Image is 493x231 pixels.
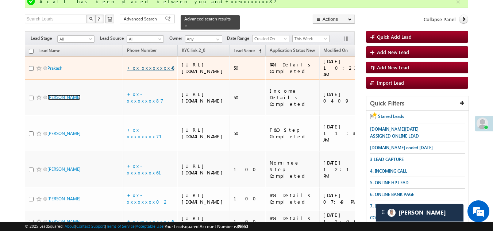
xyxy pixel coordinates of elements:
[182,192,226,205] div: [URL][DOMAIN_NAME]
[182,91,226,104] div: [URL][DOMAIN_NAME]
[234,48,255,53] span: Lead Score
[106,224,135,228] a: Terms of Service
[377,34,412,40] span: Quick Add Lead
[47,196,81,201] a: [PERSON_NAME]
[370,157,404,162] span: 3 LEAD CAPTURE
[293,35,327,42] span: This Week
[270,192,316,205] div: PAN Details Completed
[270,88,316,107] div: Income Details Completed
[237,224,248,229] span: 39660
[370,203,427,209] span: 7. POA LEADS (CONVERTED)
[127,218,174,224] a: +xx-xxxxxxxx45
[366,96,469,111] div: Quick Filters
[58,36,92,42] span: All
[127,192,169,205] a: +xx-xxxxxxxx02
[253,35,287,42] span: Created On
[234,195,262,202] div: 100
[178,46,209,56] a: KYC link 2_0
[292,35,330,42] a: This Week
[185,35,222,43] input: Type to Search
[182,47,205,53] span: KYC link 2_0
[169,35,185,42] span: Owner
[270,47,315,53] span: Application Status New
[320,46,351,56] a: Modified On
[127,127,171,139] a: +xx-xxxxxxxx71
[370,126,419,139] span: [DOMAIN_NAME][DATE] ASSIGNED ONLINE LEAD
[65,224,75,228] a: About
[323,58,366,78] div: [DATE] 10:23 AM
[256,48,262,54] span: (sorted ascending)
[398,209,446,216] span: Carter
[95,15,104,23] button: ?
[323,47,348,53] span: Modified On
[370,145,433,150] span: [DOMAIN_NAME] coded [DATE]
[270,61,316,74] div: PAN Details Completed
[370,180,409,185] span: 5. ONLINE HP LEAD
[377,49,409,55] span: Add New Lead
[182,163,226,176] div: [URL][DOMAIN_NAME]
[127,65,174,71] a: +xx-xxxxxxxx46
[25,223,248,230] span: © 2025 LeadSquared | | | | |
[9,68,133,173] textarea: Type your message and hit 'Enter'
[100,35,127,42] span: Lead Source
[323,91,366,104] div: [DATE] 04:09 PM
[266,46,319,56] a: Application Status New
[313,15,355,24] button: Actions
[270,159,316,179] div: Nominee Step Completed
[234,65,262,71] div: 50
[270,215,316,228] div: PAN Details Completed
[378,113,404,119] span: Starred Leads
[127,36,162,42] span: All
[120,4,137,21] div: Minimize live chat window
[377,80,404,86] span: Import Lead
[98,16,101,22] span: ?
[182,61,226,74] div: [URL][DOMAIN_NAME]
[76,224,105,228] a: Contact Support
[323,159,366,179] div: [DATE] 12:10 PM
[234,94,262,101] div: 50
[47,95,81,100] a: [PERSON_NAME]
[89,17,93,20] img: Search
[424,16,455,23] span: Collapse Panel
[47,166,81,172] a: [PERSON_NAME]
[323,123,366,143] div: [DATE] 11:34 AM
[47,131,81,136] a: [PERSON_NAME]
[127,91,163,104] a: +xx-xxxxxxxx87
[47,219,81,224] a: [PERSON_NAME]
[127,47,157,53] span: Phone Number
[380,209,386,215] img: carter-drag
[127,163,170,176] a: +xx-xxxxxxxx61
[12,38,31,48] img: d_60004797649_company_0_60004797649
[136,224,163,228] a: Acceptable Use
[182,215,226,228] div: [URL][DOMAIN_NAME]
[370,215,410,227] span: CODED APLICATION DOWNLODE CALL
[234,130,262,136] div: 50
[375,204,464,222] div: carter-dragCarter[PERSON_NAME]
[127,35,164,43] a: All
[230,46,265,56] a: Lead Score (sorted ascending)
[388,209,396,217] img: Carter
[234,166,262,173] div: 100
[370,168,407,174] span: 4. INCOMING CALL
[184,16,231,22] span: Advanced search results
[165,224,248,229] span: Your Leadsquared Account Number is
[370,192,414,197] span: 6. ONLINE BANK PAGE
[47,65,62,71] a: Prakash
[212,36,222,43] a: Show All Items
[182,127,226,140] div: [URL][DOMAIN_NAME]
[124,16,159,22] span: Advanced Search
[234,218,262,225] div: 100
[270,127,316,140] div: F&O Step Completed
[252,35,289,42] a: Created On
[38,38,123,48] div: Chat with us now
[227,35,252,42] span: Date Range
[123,46,160,56] a: Phone Number
[99,179,132,189] em: Start Chat
[57,35,95,43] a: All
[31,35,57,42] span: Lead Stage
[377,64,409,70] span: Add New Lead
[323,192,366,205] div: [DATE] 07:49 PM
[29,49,34,54] input: Check all records
[35,47,64,56] a: Lead Name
